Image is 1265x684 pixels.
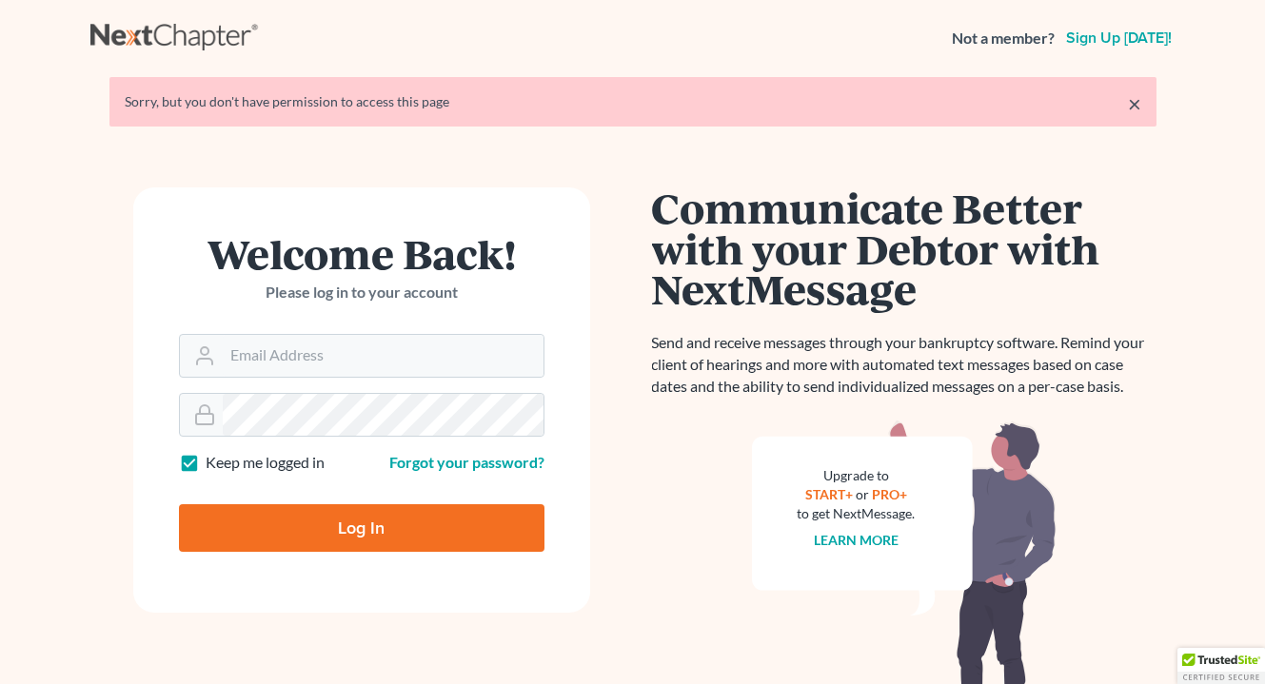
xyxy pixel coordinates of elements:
[652,332,1156,398] p: Send and receive messages through your bankruptcy software. Remind your client of hearings and mo...
[872,486,907,502] a: PRO+
[206,452,325,474] label: Keep me logged in
[179,282,544,303] p: Please log in to your account
[223,335,544,377] input: Email Address
[805,486,853,502] a: START+
[798,466,916,485] div: Upgrade to
[179,504,544,552] input: Log In
[856,486,869,502] span: or
[179,233,544,274] h1: Welcome Back!
[1062,30,1176,46] a: Sign up [DATE]!
[1177,648,1265,684] div: TrustedSite Certified
[1128,92,1141,115] a: ×
[125,92,1141,111] div: Sorry, but you don't have permission to access this page
[652,187,1156,309] h1: Communicate Better with your Debtor with NextMessage
[389,453,544,471] a: Forgot your password?
[814,532,899,548] a: Learn more
[798,504,916,523] div: to get NextMessage.
[952,28,1055,49] strong: Not a member?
